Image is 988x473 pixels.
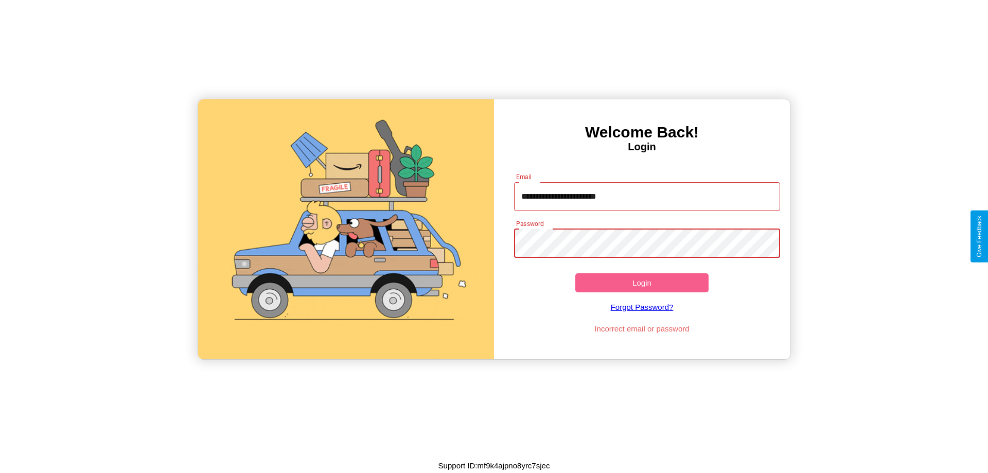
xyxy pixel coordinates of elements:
div: Give Feedback [976,216,983,257]
h4: Login [494,141,790,153]
button: Login [575,273,709,292]
h3: Welcome Back! [494,124,790,141]
a: Forgot Password? [509,292,775,322]
label: Email [516,172,532,181]
label: Password [516,219,543,228]
img: gif [198,99,494,359]
p: Support ID: mf9k4ajpno8yrc7sjec [438,459,550,472]
p: Incorrect email or password [509,322,775,336]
